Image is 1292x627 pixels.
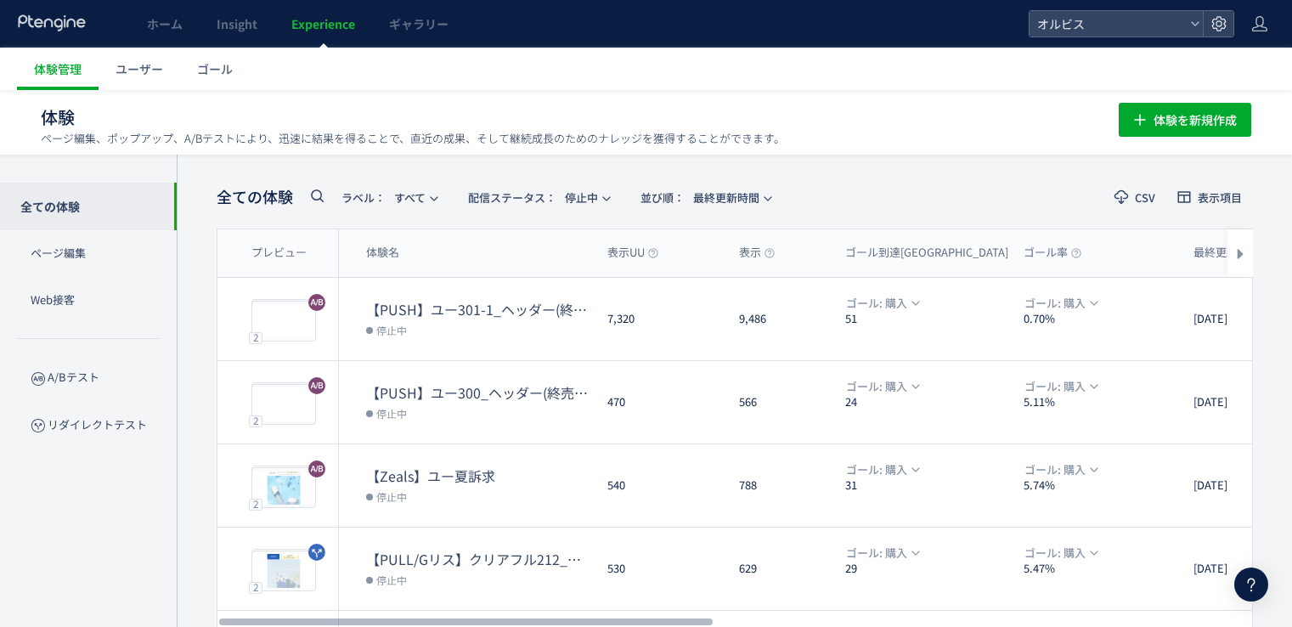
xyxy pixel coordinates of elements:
[1032,11,1183,37] span: オルビス
[252,385,315,424] img: c907e54416db144ba18275450211b12e1754631494929.jpeg
[739,245,775,261] span: 表示
[1024,460,1086,479] span: ゴール: 購入
[846,377,907,396] span: ゴール: 購入
[389,15,449,32] span: ギャラリー
[291,15,355,32] span: Experience
[249,498,262,510] div: 2
[629,184,781,211] button: 並び順：最終更新時間
[217,186,293,208] span: 全ての体験
[594,361,725,443] div: 470
[249,415,262,426] div: 2
[1024,294,1086,313] span: ゴール: 購入
[1024,561,1180,577] dt: 5.47%
[116,60,163,77] span: ユーザー
[249,581,262,593] div: 2
[845,394,1010,410] dt: 24
[252,302,315,341] img: c907e54416db144ba18275450211b12e1754631494929.jpeg
[1103,184,1166,211] button: CSV
[835,544,928,562] button: ゴール: 購入
[34,60,82,77] span: 体験管理
[1119,103,1251,137] button: 体験を新規作成
[197,60,233,77] span: ゴール
[252,551,315,590] img: f5e5ecb53975d20dc6fb6d1a7726e58c1755077429795.jpeg
[1135,192,1155,203] span: CSV
[845,561,1010,577] dt: 29
[217,15,257,32] span: Insight
[1193,245,1273,261] span: 最終更新時間
[725,278,832,360] div: 9,486
[341,189,386,206] span: ラベル：
[376,488,407,505] span: 停止中
[468,189,556,206] span: 配信ステータス​：
[594,278,725,360] div: 7,320
[457,184,619,211] button: 配信ステータス​：停止中
[330,184,447,211] button: ラベル：すべて
[1198,192,1242,203] span: 表示項目
[366,245,399,261] span: 体験名
[376,571,407,588] span: 停止中
[249,331,262,343] div: 2
[1166,184,1253,211] button: 表示項目
[846,544,907,562] span: ゴール: 購入
[41,105,1081,130] h1: 体験
[341,184,426,212] span: すべて
[1024,311,1180,327] dt: 0.70%
[845,311,1010,327] dt: 51
[607,245,658,261] span: 表示UU
[846,460,907,479] span: ゴール: 購入
[845,245,1022,261] span: ゴール到達[GEOGRAPHIC_DATA]
[1024,477,1180,494] dt: 5.74%
[725,444,832,527] div: 788
[846,294,907,313] span: ゴール: 購入
[366,466,594,486] dt: 【Zeals】ユー夏訴求
[41,131,785,146] p: ページ編集、ポップアップ、A/Bテストにより、迅速に結果を得ることで、直近の成果、そして継続成長のためのナレッジを獲得することができます。
[594,444,725,527] div: 540
[835,294,928,313] button: ゴール: 購入
[835,460,928,479] button: ゴール: 購入
[366,550,594,569] dt: 【PULL/Gリス】クリアフル212_吊り下げポーチLP
[468,184,598,212] span: 停止中
[725,528,832,610] div: 629
[594,528,725,610] div: 530
[252,468,315,507] img: c907e54416db144ba18275450211b12e1754468034477.jpeg
[835,377,928,396] button: ゴール: 購入
[1024,544,1086,562] span: ゴール: 購入
[1024,394,1180,410] dt: 5.11%
[640,189,685,206] span: 並び順：
[1024,377,1086,396] span: ゴール: 購入
[845,477,1010,494] dt: 31
[376,321,407,338] span: 停止中
[1024,245,1081,261] span: ゴール率
[376,404,407,421] span: 停止中
[366,300,594,319] dt: 【PUSH】ユー301-1_ヘッダー(終売訴求vs権威)
[366,383,594,403] dt: 【PUSH】ユー300_ヘッダー(終売訴求vs権威)
[147,15,183,32] span: ホーム
[251,245,307,261] span: プレビュー
[725,361,832,443] div: 566
[1154,103,1237,137] span: 体験を新規作成
[640,184,759,212] span: 最終更新時間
